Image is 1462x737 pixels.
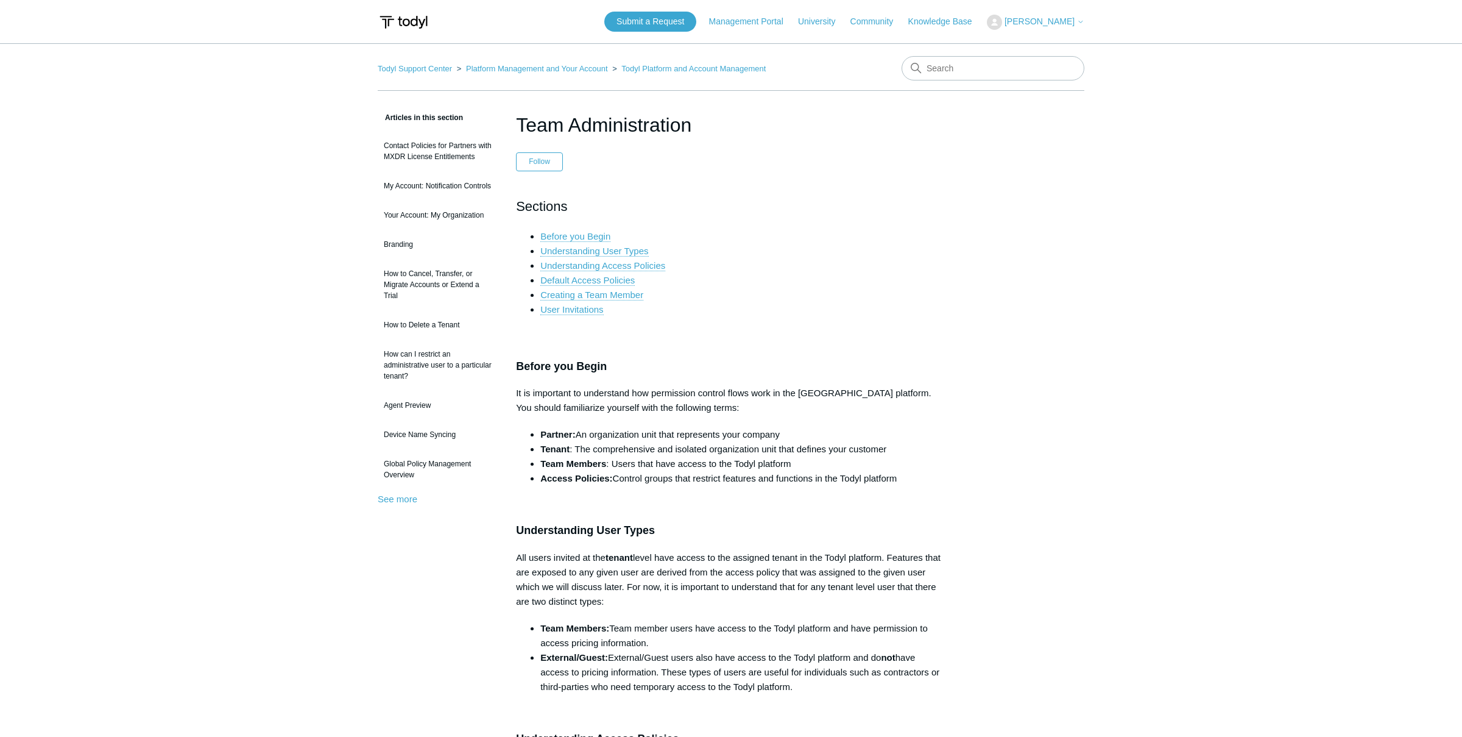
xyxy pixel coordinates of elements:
[516,550,946,609] p: All users invited at the level have access to the assigned tenant in the Todyl platform. Features...
[378,113,463,122] span: Articles in this section
[540,473,612,483] strong: Access Policies:
[987,15,1084,30] button: [PERSON_NAME]
[604,12,696,32] a: Submit a Request
[540,650,946,694] li: External/Guest users also have access to the Todyl platform and do have access to pricing informa...
[378,204,498,227] a: Your Account: My Organization
[378,64,452,73] a: Todyl Support Center
[540,275,635,286] a: Default Access Policies
[610,64,766,73] li: Todyl Platform and Account Management
[540,429,576,440] strong: Partner:
[378,64,454,73] li: Todyl Support Center
[516,196,946,217] h2: Sections
[540,442,946,457] li: : The comprehensive and isolated organization unit that defines your customer
[516,110,946,140] h1: Team Administration
[378,494,417,504] a: See more
[540,246,648,257] a: Understanding User Types
[709,15,796,28] a: Management Portal
[378,233,498,256] a: Branding
[540,457,946,471] li: : Users that have access to the Todyl platform
[378,262,498,307] a: How to Cancel, Transfer, or Migrate Accounts or Extend a Trial
[378,343,498,388] a: How can I restrict an administrative user to a particular tenant?
[540,304,603,315] a: User Invitations
[540,458,606,469] strong: Team Members
[881,652,895,663] strong: not
[606,552,633,563] strong: tenant
[378,452,498,486] a: Global Policy Management Overview
[378,313,498,336] a: How to Delete a Tenant
[378,174,498,198] a: My Account: Notification Controls
[378,134,498,168] a: Contact Policies for Partners with MXDR License Entitlements
[798,15,847,28] a: University
[540,427,946,442] li: An organization unit that represents your company
[850,15,906,28] a: Community
[540,260,665,271] a: Understanding Access Policies
[516,358,946,376] h3: Before you Begin
[466,64,608,73] a: Platform Management and Your Account
[454,64,610,73] li: Platform Management and Your Account
[540,444,570,454] strong: Tenant
[378,394,498,417] a: Agent Preview
[908,15,984,28] a: Knowledge Base
[1005,16,1075,26] span: [PERSON_NAME]
[621,64,766,73] a: Todyl Platform and Account Management
[516,386,946,415] p: It is important to understand how permission control flows work in the [GEOGRAPHIC_DATA] platform...
[540,623,609,633] strong: Team Members:
[378,11,429,34] img: Todyl Support Center Help Center home page
[378,423,498,446] a: Device Name Syncing
[540,621,946,650] li: Team member users have access to the Todyl platform and have permission to access pricing informa...
[540,290,643,301] a: Creating a Team Member
[540,231,610,242] a: Before you Begin
[516,522,946,539] h3: Understanding User Types
[902,56,1084,80] input: Search
[540,471,946,486] li: Control groups that restrict features and functions in the Todyl platform
[540,652,608,663] strong: External/Guest:
[516,152,563,171] button: Follow Article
